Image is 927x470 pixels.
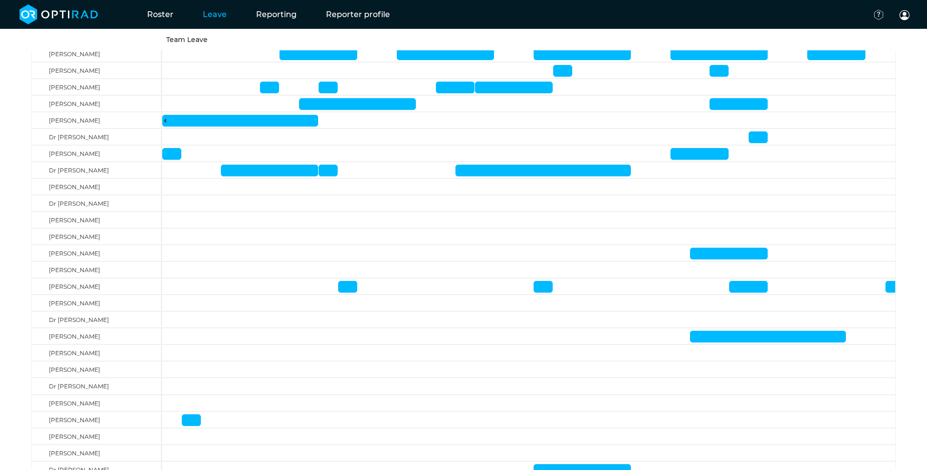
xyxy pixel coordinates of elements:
[49,316,109,323] span: Dr [PERSON_NAME]
[49,200,109,207] span: Dr [PERSON_NAME]
[49,133,109,141] span: Dr [PERSON_NAME]
[49,67,100,74] span: [PERSON_NAME]
[49,50,100,58] span: [PERSON_NAME]
[49,299,100,307] span: [PERSON_NAME]
[49,250,100,257] span: [PERSON_NAME]
[49,333,100,340] span: [PERSON_NAME]
[49,366,100,373] span: [PERSON_NAME]
[49,183,100,191] span: [PERSON_NAME]
[20,4,98,24] img: brand-opti-rad-logos-blue-and-white-d2f68631ba2948856bd03f2d395fb146ddc8fb01b4b6e9315ea85fa773367...
[49,167,109,174] span: Dr [PERSON_NAME]
[49,449,100,457] span: [PERSON_NAME]
[49,233,100,240] span: [PERSON_NAME]
[49,383,109,390] span: Dr [PERSON_NAME]
[49,84,100,91] span: [PERSON_NAME]
[49,433,100,440] span: [PERSON_NAME]
[49,150,100,157] span: [PERSON_NAME]
[49,416,100,424] span: [PERSON_NAME]
[49,117,100,124] span: [PERSON_NAME]
[49,266,100,274] span: [PERSON_NAME]
[49,400,100,407] span: [PERSON_NAME]
[49,216,100,224] span: [PERSON_NAME]
[166,35,208,44] a: Team Leave
[49,349,100,357] span: [PERSON_NAME]
[49,100,100,107] span: [PERSON_NAME]
[49,283,100,290] span: [PERSON_NAME]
